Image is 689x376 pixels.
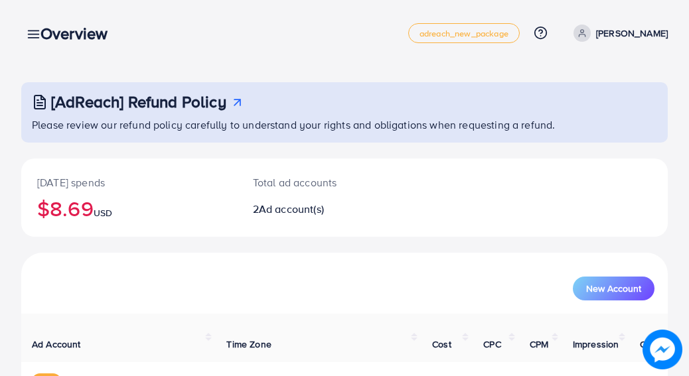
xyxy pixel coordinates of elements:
p: [DATE] spends [37,174,221,190]
p: Total ad accounts [253,174,383,190]
span: Ad Account [32,338,81,351]
p: [PERSON_NAME] [596,25,668,41]
span: Clicks [640,338,665,351]
span: New Account [586,284,641,293]
h2: 2 [253,203,383,216]
span: USD [94,206,112,219]
span: Cost [432,338,451,351]
a: [PERSON_NAME] [568,25,668,42]
h3: [AdReach] Refund Policy [51,92,226,111]
span: adreach_new_package [420,29,508,38]
p: Please review our refund policy carefully to understand your rights and obligations when requesti... [32,117,660,133]
button: New Account [573,277,654,300]
h3: Overview [40,24,118,43]
span: CPC [483,338,500,351]
span: Impression [573,338,619,351]
span: Time Zone [226,338,271,351]
a: adreach_new_package [408,23,520,43]
span: CPM [530,338,548,351]
h2: $8.69 [37,196,221,221]
img: image [643,330,682,369]
span: Ad account(s) [259,202,324,216]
